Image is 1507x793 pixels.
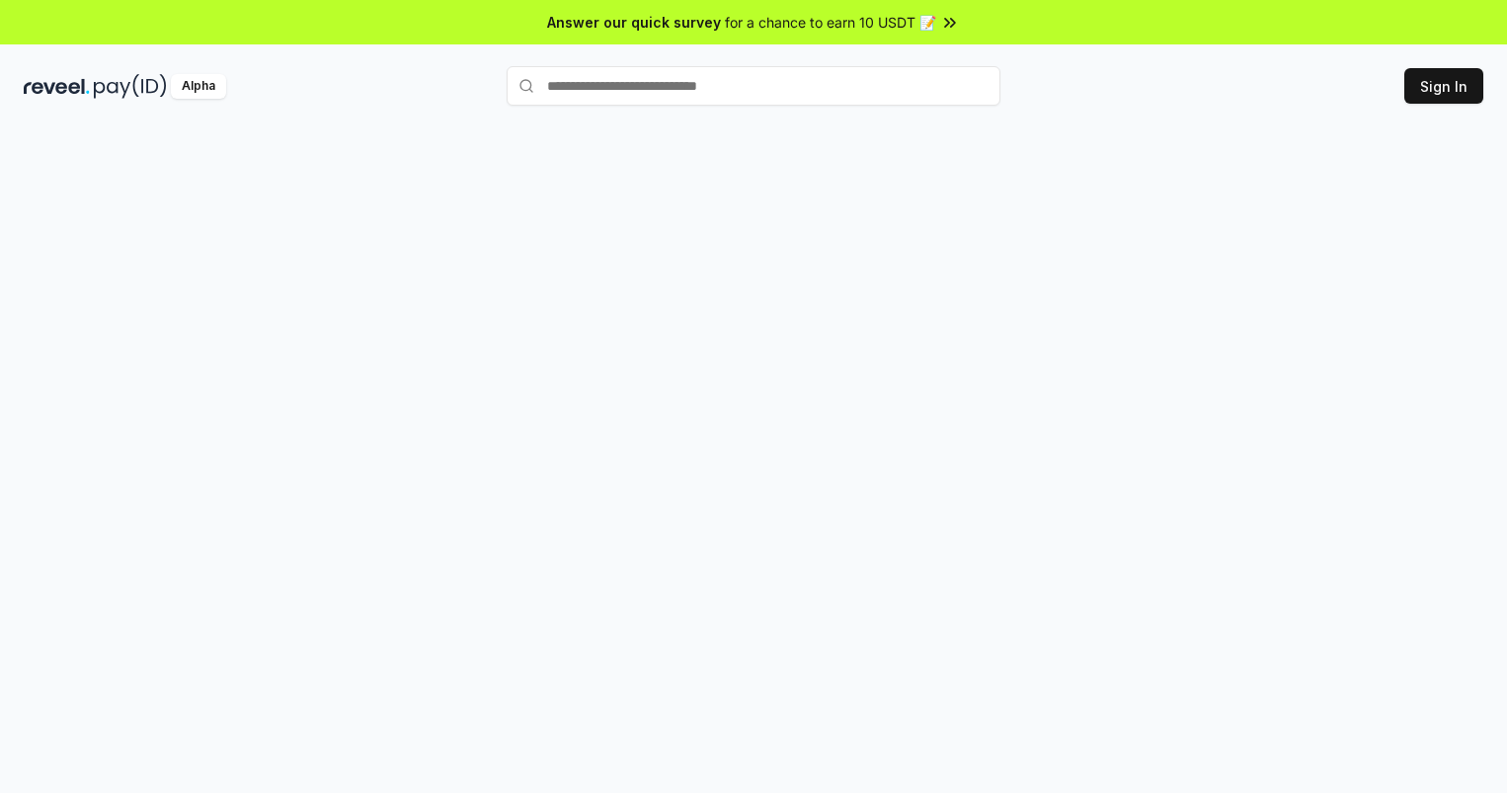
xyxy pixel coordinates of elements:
button: Sign In [1404,68,1483,104]
img: pay_id [94,74,167,99]
span: for a chance to earn 10 USDT 📝 [725,12,936,33]
img: reveel_dark [24,74,90,99]
span: Answer our quick survey [547,12,721,33]
div: Alpha [171,74,226,99]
